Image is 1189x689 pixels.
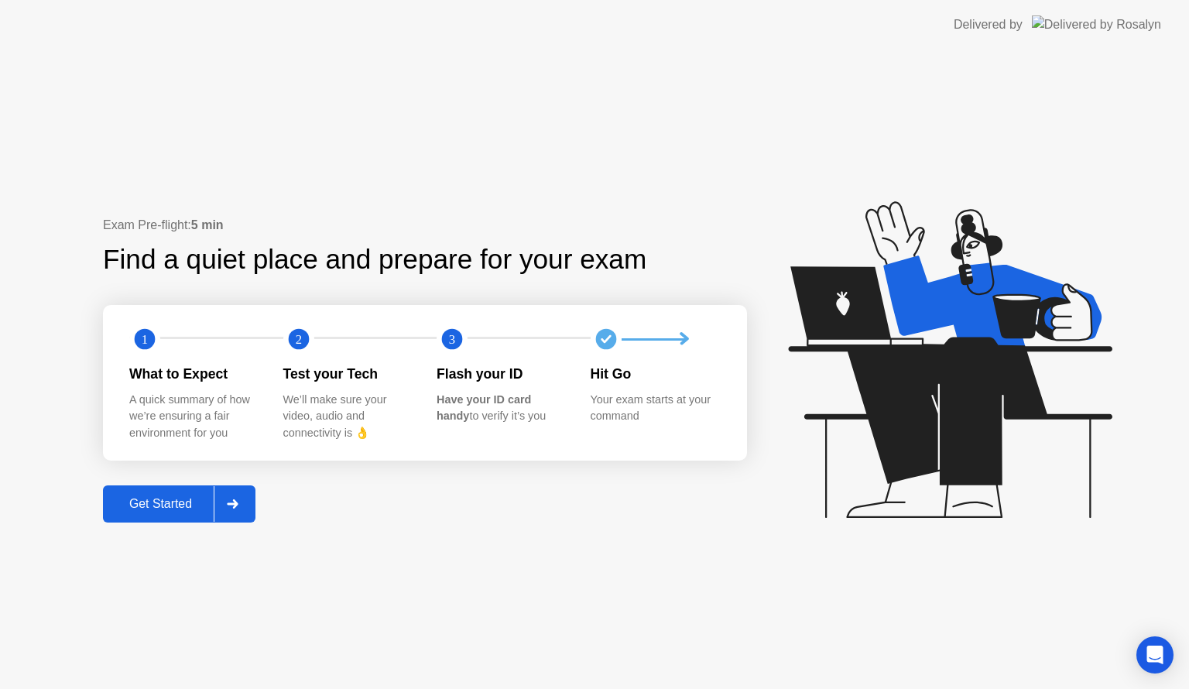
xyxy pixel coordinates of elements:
div: Delivered by [954,15,1023,34]
div: Test your Tech [283,364,413,384]
img: Delivered by Rosalyn [1032,15,1161,33]
div: Flash your ID [437,364,566,384]
div: Hit Go [591,364,720,384]
div: A quick summary of how we’re ensuring a fair environment for you [129,392,259,442]
div: What to Expect [129,364,259,384]
div: We’ll make sure your video, audio and connectivity is 👌 [283,392,413,442]
button: Get Started [103,485,255,523]
div: Get Started [108,497,214,511]
b: 5 min [191,218,224,231]
b: Have your ID card handy [437,393,531,423]
div: Exam Pre-flight: [103,216,747,235]
div: Your exam starts at your command [591,392,720,425]
text: 3 [449,332,455,347]
text: 2 [295,332,301,347]
text: 1 [142,332,148,347]
div: Open Intercom Messenger [1136,636,1174,674]
div: to verify it’s you [437,392,566,425]
div: Find a quiet place and prepare for your exam [103,239,649,280]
